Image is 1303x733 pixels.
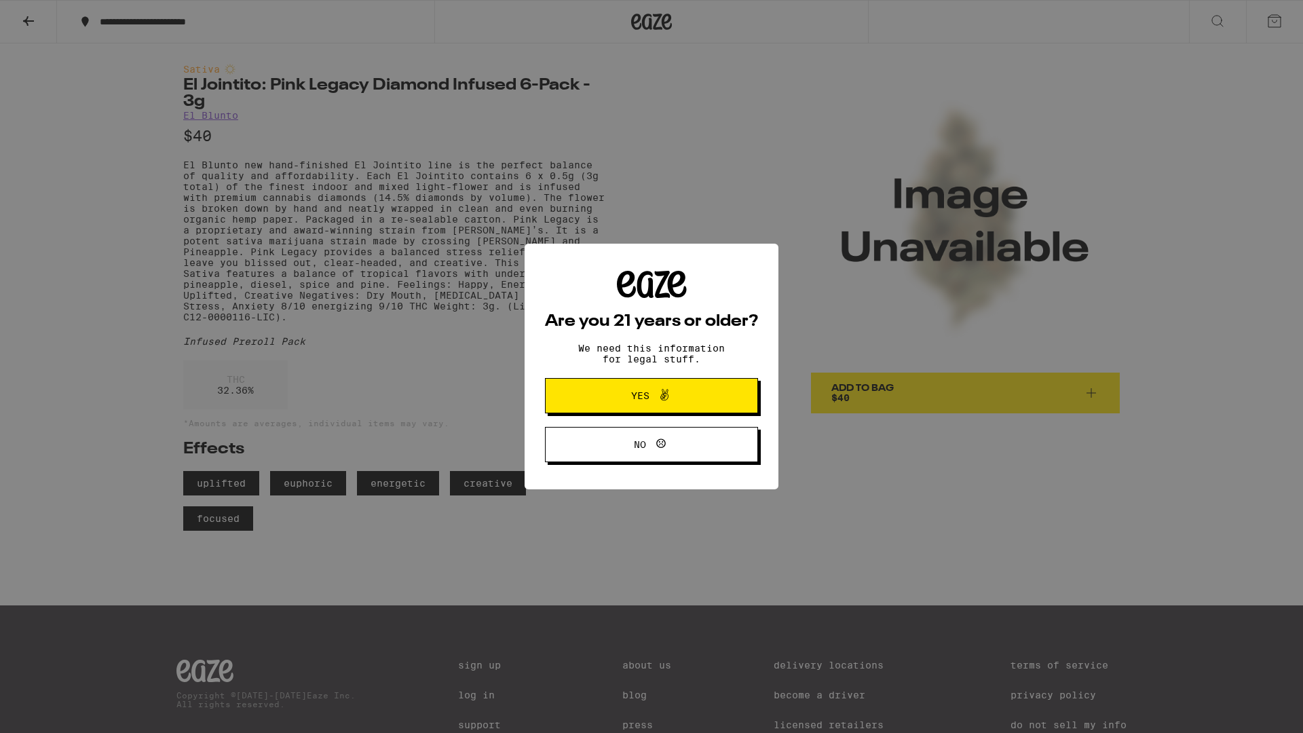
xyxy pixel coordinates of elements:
p: We need this information for legal stuff. [567,343,736,364]
span: No [634,440,646,449]
button: No [545,427,758,462]
span: Yes [631,391,649,400]
button: Yes [545,378,758,413]
h2: Are you 21 years or older? [545,314,758,330]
